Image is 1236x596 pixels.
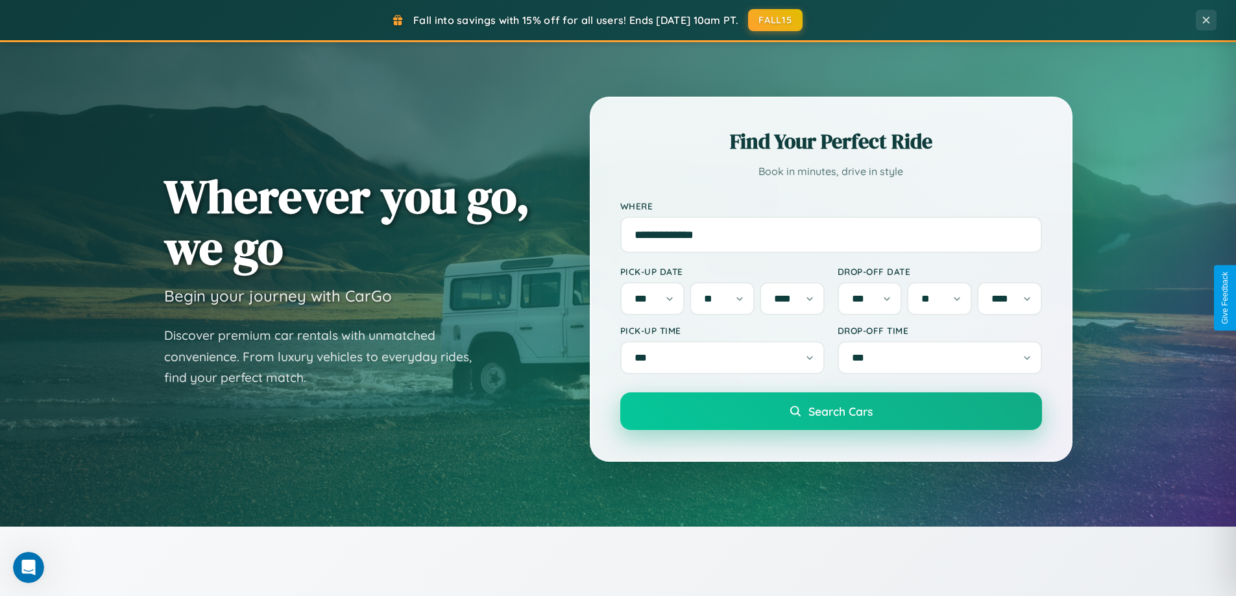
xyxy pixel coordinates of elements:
span: Search Cars [808,404,873,418]
button: Search Cars [620,392,1042,430]
label: Pick-up Date [620,266,825,277]
label: Drop-off Date [838,266,1042,277]
p: Book in minutes, drive in style [620,162,1042,181]
h2: Find Your Perfect Ride [620,127,1042,156]
iframe: Intercom live chat [13,552,44,583]
span: Fall into savings with 15% off for all users! Ends [DATE] 10am PT. [413,14,738,27]
h1: Wherever you go, we go [164,171,530,273]
button: FALL15 [748,9,803,31]
h3: Begin your journey with CarGo [164,286,392,305]
div: Give Feedback [1220,272,1230,324]
label: Drop-off Time [838,325,1042,336]
p: Discover premium car rentals with unmatched convenience. From luxury vehicles to everyday rides, ... [164,325,489,388]
label: Where [620,200,1042,211]
label: Pick-up Time [620,325,825,336]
